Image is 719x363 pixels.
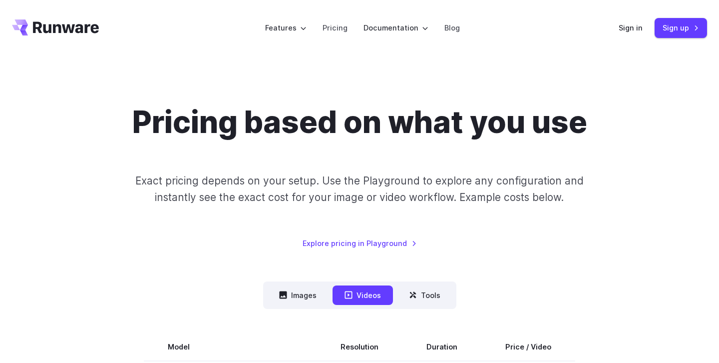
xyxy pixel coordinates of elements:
th: Resolution [317,333,402,361]
label: Features [265,22,307,33]
h1: Pricing based on what you use [132,104,587,140]
a: Blog [444,22,460,33]
a: Pricing [323,22,348,33]
th: Duration [402,333,481,361]
a: Sign up [655,18,707,37]
a: Go to / [12,19,99,35]
label: Documentation [363,22,428,33]
th: Price / Video [481,333,575,361]
th: Model [144,333,317,361]
a: Explore pricing in Playground [303,237,417,249]
button: Videos [333,285,393,305]
a: Sign in [619,22,643,33]
button: Images [267,285,329,305]
button: Tools [397,285,452,305]
p: Exact pricing depends on your setup. Use the Playground to explore any configuration and instantl... [116,172,603,206]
